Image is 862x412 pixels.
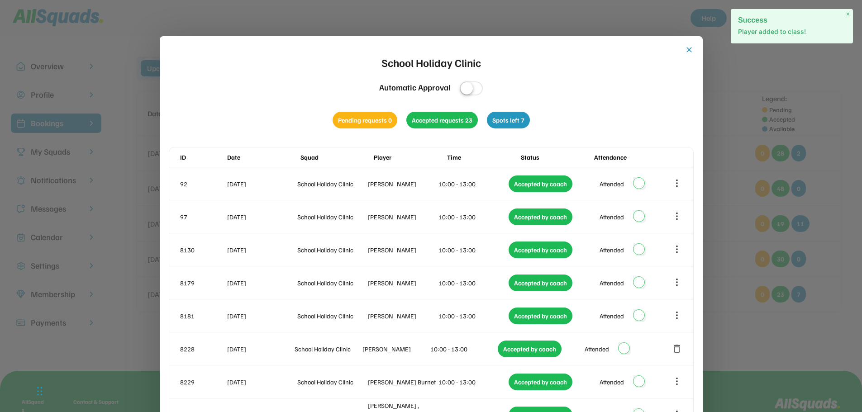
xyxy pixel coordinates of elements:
[600,212,624,222] div: Attended
[180,311,225,321] div: 8181
[600,278,624,288] div: Attended
[430,344,496,354] div: 10:00 - 13:00
[297,245,366,255] div: School Holiday Clinic
[509,374,572,390] div: Accepted by coach
[227,245,296,255] div: [DATE]
[362,344,429,354] div: [PERSON_NAME]
[227,278,296,288] div: [DATE]
[521,152,592,162] div: Status
[180,278,225,288] div: 8179
[685,45,694,54] button: close
[180,245,225,255] div: 8130
[585,344,609,354] div: Attended
[846,10,850,18] span: ×
[381,54,481,71] div: School Holiday Clinic
[438,179,507,189] div: 10:00 - 13:00
[498,341,562,357] div: Accepted by coach
[438,245,507,255] div: 10:00 - 13:00
[300,152,372,162] div: Squad
[509,275,572,291] div: Accepted by coach
[487,112,530,128] div: Spots left 7
[438,377,507,387] div: 10:00 - 13:00
[509,242,572,258] div: Accepted by coach
[447,152,519,162] div: Time
[180,212,225,222] div: 97
[672,343,682,354] button: delete
[438,311,507,321] div: 10:00 - 13:00
[406,112,478,128] div: Accepted requests 23
[295,344,361,354] div: School Holiday Clinic
[438,212,507,222] div: 10:00 - 13:00
[600,311,624,321] div: Attended
[509,175,572,192] div: Accepted by coach
[600,179,624,189] div: Attended
[368,278,437,288] div: [PERSON_NAME]
[374,152,445,162] div: Player
[297,311,366,321] div: School Holiday Clinic
[333,112,397,128] div: Pending requests 0
[180,152,225,162] div: ID
[368,245,437,255] div: [PERSON_NAME]
[509,208,572,225] div: Accepted by coach
[594,152,666,162] div: Attendance
[368,212,437,222] div: [PERSON_NAME]
[227,377,296,387] div: [DATE]
[227,344,293,354] div: [DATE]
[180,179,225,189] div: 92
[379,81,451,94] div: Automatic Approval
[180,377,225,387] div: 8229
[509,308,572,324] div: Accepted by coach
[738,27,846,36] p: Player added to class!
[438,278,507,288] div: 10:00 - 13:00
[297,278,366,288] div: School Holiday Clinic
[600,245,624,255] div: Attended
[368,377,437,387] div: [PERSON_NAME] Burnet
[227,212,296,222] div: [DATE]
[600,377,624,387] div: Attended
[297,212,366,222] div: School Holiday Clinic
[368,311,437,321] div: [PERSON_NAME]
[738,16,846,24] h2: Success
[180,344,225,354] div: 8228
[368,179,437,189] div: [PERSON_NAME]
[227,311,296,321] div: [DATE]
[297,179,366,189] div: School Holiday Clinic
[227,179,296,189] div: [DATE]
[227,152,299,162] div: Date
[297,377,366,387] div: School Holiday Clinic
